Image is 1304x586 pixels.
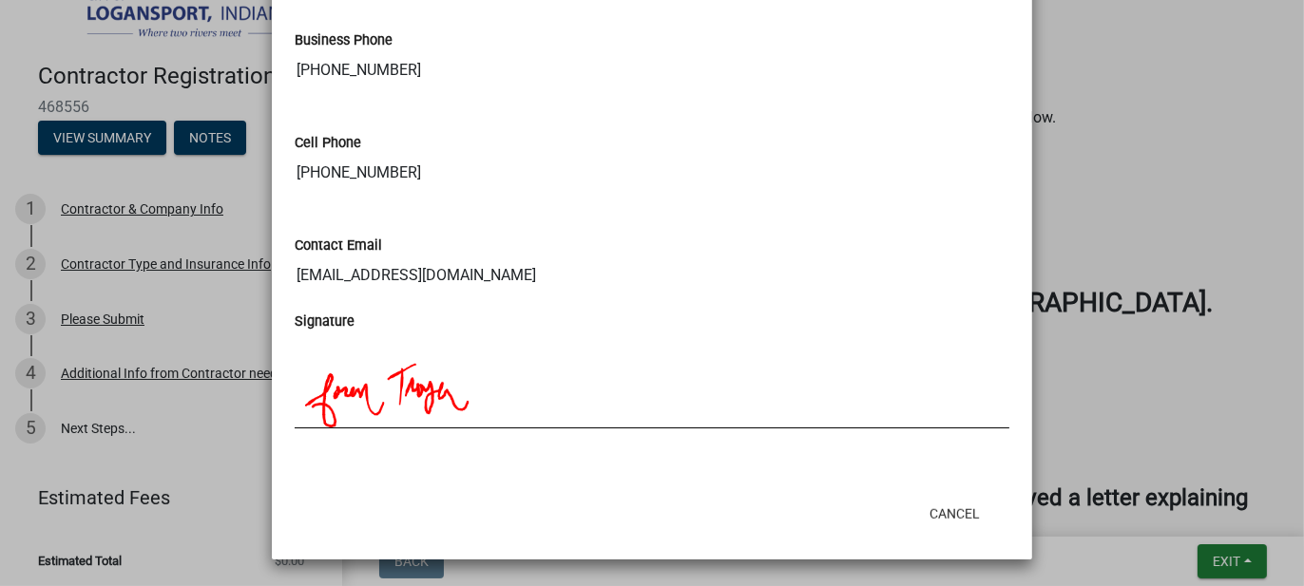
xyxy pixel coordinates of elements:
button: Cancel [914,497,995,531]
img: 57cJLwAAAAZJREFUAwAjGM5YJhm6cAAAAABJRU5ErkJggg== [295,332,911,427]
label: Cell Phone [295,137,361,150]
label: Business Phone [295,34,393,47]
label: Signature [295,315,355,329]
label: Contact Email [295,239,382,253]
